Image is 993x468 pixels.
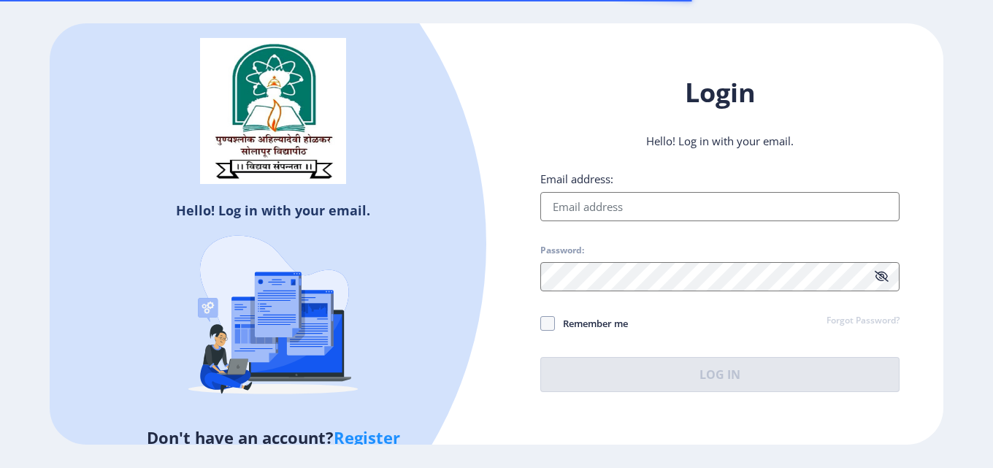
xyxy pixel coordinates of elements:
h5: Don't have an account? [61,426,486,449]
a: Register [334,426,400,448]
label: Password: [540,245,584,256]
button: Log In [540,357,900,392]
label: Email address: [540,172,613,186]
img: Recruitment%20Agencies%20(%20verification).svg [145,207,401,426]
a: Forgot Password? [827,315,900,328]
h1: Login [540,75,900,110]
p: Hello! Log in with your email. [540,134,900,148]
input: Email address [540,192,900,221]
img: solapur_logo.png [200,38,346,184]
span: Remember me [555,315,628,332]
